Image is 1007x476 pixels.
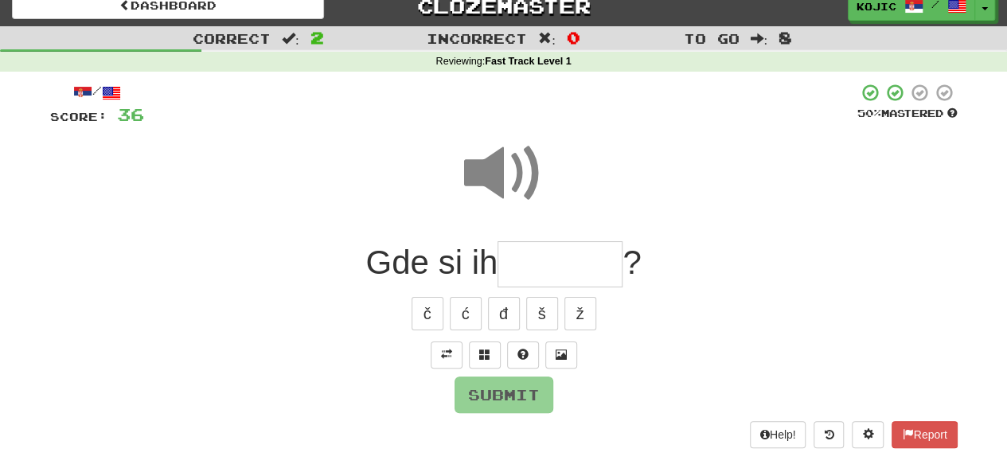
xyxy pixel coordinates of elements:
[567,28,580,47] span: 0
[455,377,553,413] button: Submit
[469,341,501,369] button: Switch sentence to multiple choice alt+p
[545,341,577,369] button: Show image (alt+x)
[814,421,844,448] button: Round history (alt+y)
[50,110,107,123] span: Score:
[683,30,739,46] span: To go
[779,28,792,47] span: 8
[50,83,144,103] div: /
[282,32,299,45] span: :
[412,297,443,330] button: č
[564,297,596,330] button: ž
[117,104,144,124] span: 36
[485,56,572,67] strong: Fast Track Level 1
[526,297,558,330] button: š
[623,244,641,281] span: ?
[750,421,806,448] button: Help!
[427,30,527,46] span: Incorrect
[431,341,463,369] button: Toggle translation (alt+t)
[365,244,498,281] span: Gde si ih
[857,107,958,121] div: Mastered
[892,421,957,448] button: Report
[507,341,539,369] button: Single letter hint - you only get 1 per sentence and score half the points! alt+h
[488,297,520,330] button: đ
[857,107,881,119] span: 50 %
[750,32,767,45] span: :
[310,28,324,47] span: 2
[193,30,271,46] span: Correct
[538,32,556,45] span: :
[450,297,482,330] button: ć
